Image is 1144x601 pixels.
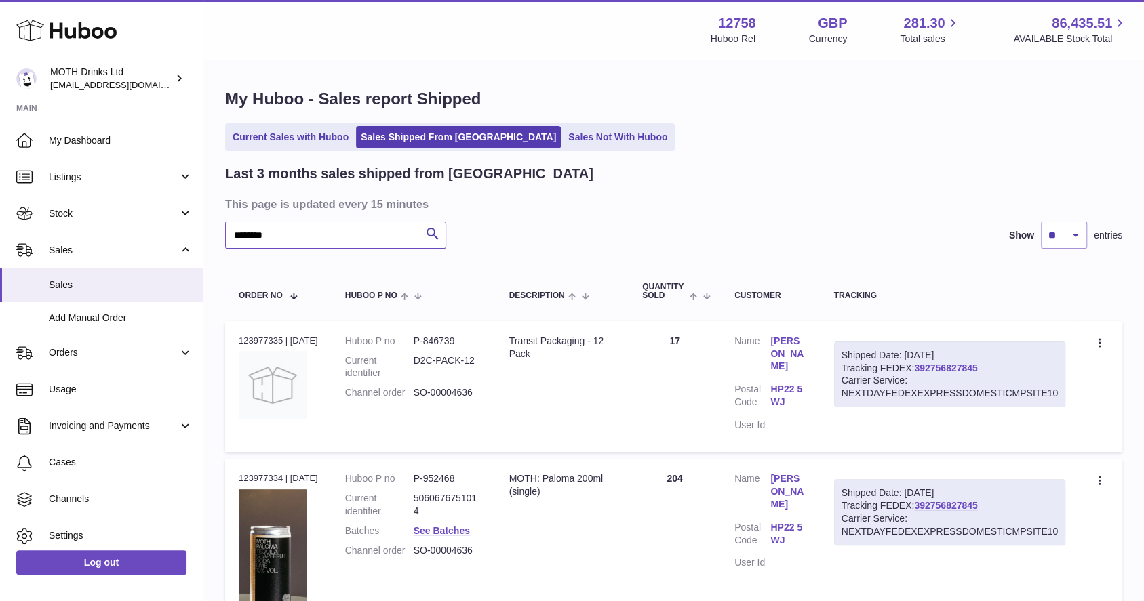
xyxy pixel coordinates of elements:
label: Show [1009,229,1034,242]
dt: Postal Code [734,383,770,412]
span: entries [1094,229,1122,242]
dt: Name [734,335,770,377]
a: Log out [16,550,186,575]
span: Order No [239,291,283,300]
div: Shipped Date: [DATE] [842,349,1058,362]
span: Usage [49,383,193,396]
a: HP22 5WJ [770,521,806,547]
dt: Current identifier [345,354,414,380]
div: 123977335 | [DATE] [239,335,318,347]
h2: Last 3 months sales shipped from [GEOGRAPHIC_DATA] [225,165,593,183]
span: Settings [49,529,193,542]
a: Current Sales with Huboo [228,126,353,148]
span: Listings [49,171,178,184]
div: Tracking FEDEX: [834,479,1065,545]
td: 17 [629,321,721,452]
img: orders@mothdrinks.com [16,68,37,89]
div: Transit Packaging - 12 Pack [509,335,615,360]
span: Add Manual Order [49,312,193,325]
dd: SO-00004636 [414,386,482,399]
span: Huboo P no [345,291,397,300]
div: Carrier Service: NEXTDAYFEDEXEXPRESSDOMESTICMPSITE10 [842,512,1058,538]
img: no-photo.jpg [239,351,307,419]
span: Stock [49,207,178,220]
dd: P-952468 [414,472,482,485]
div: Tracking [834,291,1065,300]
a: Sales Not With Huboo [564,126,672,148]
dt: User Id [734,419,770,432]
dd: 5060676751014 [414,492,482,518]
div: MOTH: Paloma 200ml (single) [509,472,615,498]
dt: Channel order [345,386,414,399]
dt: Huboo P no [345,472,414,485]
dt: Name [734,472,770,514]
span: Total sales [900,33,960,45]
a: [PERSON_NAME] [770,335,806,373]
span: Orders [49,346,178,359]
dt: Current identifier [345,492,414,518]
dt: User Id [734,556,770,569]
a: 281.30 Total sales [900,14,960,45]
div: MOTH Drinks Ltd [50,66,172,91]
span: Sales [49,278,193,291]
span: Description [509,291,565,300]
dd: P-846739 [414,335,482,348]
dt: Channel order [345,544,414,557]
div: Shipped Date: [DATE] [842,486,1058,499]
a: HP22 5WJ [770,383,806,409]
a: 86,435.51 AVAILABLE Stock Total [1013,14,1128,45]
span: AVAILABLE Stock Total [1013,33,1128,45]
strong: 12758 [718,14,756,33]
span: Channels [49,493,193,505]
dt: Huboo P no [345,335,414,348]
a: 392756827845 [914,362,977,373]
strong: GBP [818,14,847,33]
span: Cases [49,456,193,469]
a: Sales Shipped From [GEOGRAPHIC_DATA] [356,126,561,148]
a: See Batches [414,525,470,536]
h1: My Huboo - Sales report Shipped [225,88,1122,110]
dd: D2C-PACK-12 [414,354,482,380]
span: Invoicing and Payments [49,419,178,432]
div: Huboo Ref [711,33,756,45]
div: Currency [809,33,848,45]
h3: This page is updated every 15 minutes [225,196,1119,211]
a: [PERSON_NAME] [770,472,806,511]
dd: SO-00004636 [414,544,482,557]
div: 123977334 | [DATE] [239,472,318,484]
div: Tracking FEDEX: [834,341,1065,408]
span: 281.30 [903,14,945,33]
a: 392756827845 [914,500,977,511]
div: Customer [734,291,807,300]
dt: Postal Code [734,521,770,550]
span: Quantity Sold [642,283,686,300]
span: Sales [49,244,178,257]
span: My Dashboard [49,134,193,147]
dt: Batches [345,524,414,537]
span: 86,435.51 [1052,14,1112,33]
span: [EMAIL_ADDRESS][DOMAIN_NAME] [50,79,199,90]
div: Carrier Service: NEXTDAYFEDEXEXPRESSDOMESTICMPSITE10 [842,374,1058,400]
